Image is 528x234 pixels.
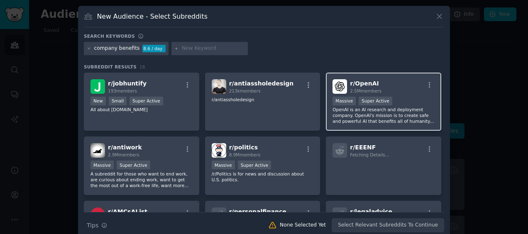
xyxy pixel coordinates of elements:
[350,88,381,93] span: 2.5M members
[359,97,392,105] div: Super Active
[90,143,105,158] img: antiwork
[90,107,193,112] p: All about [DOMAIN_NAME]
[87,221,98,230] span: Tips
[332,97,356,105] div: Massive
[108,208,147,215] span: r/ AMCsAList
[332,79,347,94] img: OpenAI
[84,218,110,233] button: Tips
[90,161,114,169] div: Massive
[84,33,135,39] h3: Search keywords
[212,97,314,102] p: r/antiassholedesign
[84,64,137,70] span: Subreddit Results
[108,144,142,151] span: r/ antiwork
[238,161,271,169] div: Super Active
[109,97,127,105] div: Small
[130,97,163,105] div: Super Active
[280,222,326,229] div: None Selected Yet
[350,208,392,215] span: r/ legaladvice
[229,208,286,215] span: r/ personalfinance
[90,207,105,222] img: AMCsAList
[90,79,105,94] img: jobhuntify
[212,143,226,158] img: politics
[90,97,106,105] div: New
[350,80,379,87] span: r/ OpenAI
[212,171,314,183] p: /r/Politics is for news and discussion about U.S. politics.
[108,80,147,87] span: r/ jobhuntify
[182,45,245,52] input: New Keyword
[229,88,261,93] span: 213k members
[332,107,435,124] p: OpenAI is an AI research and deployment company. OpenAI's mission is to create safe and powerful ...
[108,88,137,93] span: 193 members
[212,79,226,94] img: antiassholedesign
[229,80,294,87] span: r/ antiassholedesign
[142,45,166,52] div: 8.6 / day
[108,152,139,157] span: 2.9M members
[117,161,150,169] div: Super Active
[212,161,235,169] div: Massive
[90,171,193,188] p: A subreddit for those who want to end work, are curious about ending work, want to get the most o...
[229,144,258,151] span: r/ politics
[350,144,376,151] span: r/ EEENF
[229,152,261,157] span: 8.9M members
[97,12,208,21] h3: New Audience - Select Subreddits
[94,45,140,52] div: company benefits
[350,152,389,157] span: Fetching Details...
[139,64,145,69] span: 16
